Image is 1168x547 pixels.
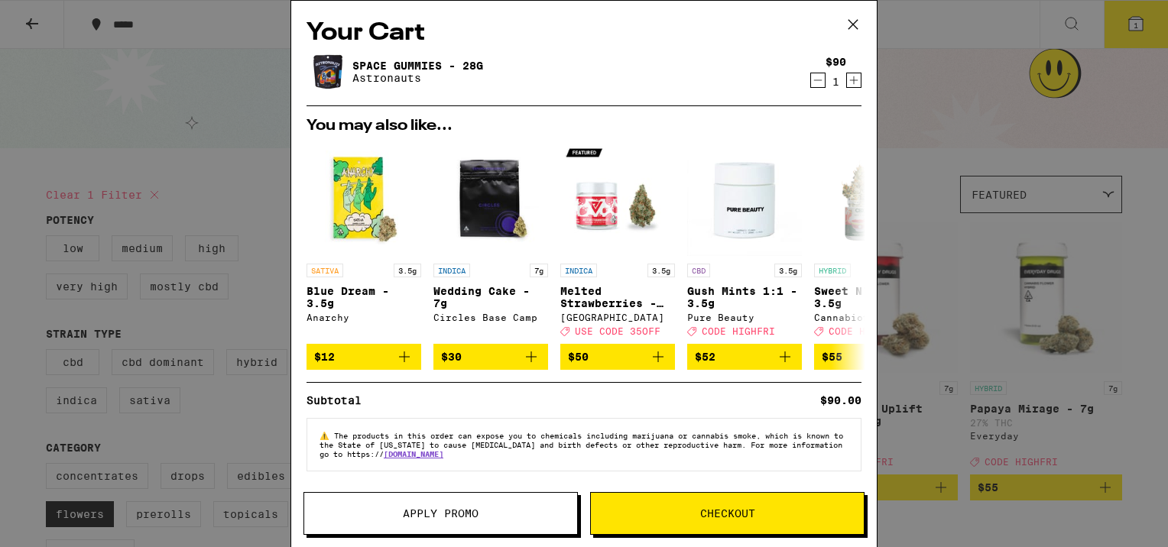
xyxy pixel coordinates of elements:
[314,351,335,363] span: $12
[530,264,548,277] p: 7g
[560,264,597,277] p: INDICA
[352,72,483,84] p: Astronauts
[575,326,660,336] span: USE CODE 35OFF
[687,141,802,344] a: Open page for Gush Mints 1:1 - 3.5g from Pure Beauty
[560,312,675,322] div: [GEOGRAPHIC_DATA]
[352,60,483,72] a: Space Gummies - 28g
[687,312,802,322] div: Pure Beauty
[307,285,421,309] p: Blue Dream - 3.5g
[695,351,715,363] span: $52
[433,344,548,370] button: Add to bag
[814,264,851,277] p: HYBRID
[307,118,861,134] h2: You may also like...
[687,264,710,277] p: CBD
[687,344,802,370] button: Add to bag
[846,73,861,88] button: Increment
[687,285,802,309] p: Gush Mints 1:1 - 3.5g
[307,50,349,93] img: Space Gummies - 28g
[814,312,929,322] div: Cannabiotix
[441,351,462,363] span: $30
[700,508,755,519] span: Checkout
[822,351,842,363] span: $55
[303,492,578,535] button: Apply Promo
[820,395,861,406] div: $90.00
[307,141,421,344] a: Open page for Blue Dream - 3.5g from Anarchy
[810,73,826,88] button: Decrement
[560,141,675,256] img: Ember Valley - Melted Strawberries - 3.5g
[560,344,675,370] button: Add to bag
[433,141,548,256] img: Circles Base Camp - Wedding Cake - 7g
[384,449,443,458] a: [DOMAIN_NAME]
[320,431,843,458] span: The products in this order can expose you to chemicals including marijuana or cannabis smoke, whi...
[687,141,802,256] img: Pure Beauty - Gush Mints 1:1 - 3.5g
[826,76,846,88] div: 1
[590,492,865,535] button: Checkout
[774,264,802,277] p: 3.5g
[568,351,589,363] span: $50
[560,141,675,344] a: Open page for Melted Strawberries - 3.5g from Ember Valley
[433,264,470,277] p: INDICA
[307,312,421,322] div: Anarchy
[9,11,110,23] span: Hi. Need any help?
[307,344,421,370] button: Add to bag
[826,56,846,68] div: $90
[307,16,861,50] h2: Your Cart
[702,326,775,336] span: CODE HIGHFRI
[647,264,675,277] p: 3.5g
[433,312,548,322] div: Circles Base Camp
[814,285,929,309] p: Sweet N' Sour - 3.5g
[433,285,548,309] p: Wedding Cake - 7g
[403,508,479,519] span: Apply Promo
[814,141,929,256] img: Cannabiotix - Sweet N' Sour - 3.5g
[307,141,421,256] img: Anarchy - Blue Dream - 3.5g
[433,141,548,344] a: Open page for Wedding Cake - 7g from Circles Base Camp
[560,285,675,309] p: Melted Strawberries - 3.5g
[829,326,902,336] span: CODE HIGHFRI
[320,431,334,440] span: ⚠️
[394,264,421,277] p: 3.5g
[814,344,929,370] button: Add to bag
[814,141,929,344] a: Open page for Sweet N' Sour - 3.5g from Cannabiotix
[307,395,372,406] div: Subtotal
